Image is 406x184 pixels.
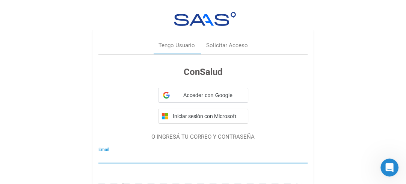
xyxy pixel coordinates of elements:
[171,113,245,119] span: Iniciar sesión con Microsoft
[380,159,398,177] iframe: Intercom live chat
[158,41,195,50] div: Tengo Usuario
[173,91,243,99] span: Acceder con Google
[158,88,248,103] div: Acceder con Google
[98,133,308,141] p: O INGRESÁ TU CORREO Y CONTRASEÑA
[98,65,308,79] h3: ConSalud
[158,109,248,124] button: Iniciar sesión con Microsoft
[206,41,248,50] div: Solicitar Acceso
